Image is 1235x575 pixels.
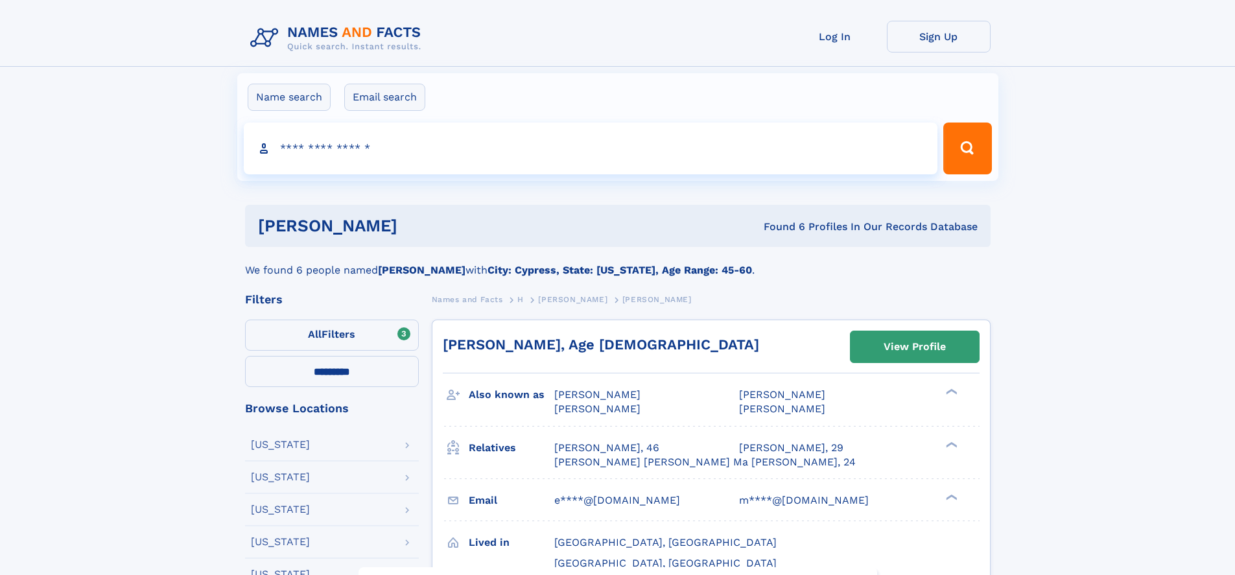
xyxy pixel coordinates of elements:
[245,294,419,305] div: Filters
[580,220,978,234] div: Found 6 Profiles In Our Records Database
[308,328,322,340] span: All
[554,388,641,401] span: [PERSON_NAME]
[517,295,524,304] span: H
[469,489,554,511] h3: Email
[488,264,752,276] b: City: Cypress, State: [US_STATE], Age Range: 45-60
[258,218,581,234] h1: [PERSON_NAME]
[443,336,759,353] a: [PERSON_NAME], Age [DEMOGRAPHIC_DATA]
[245,247,991,278] div: We found 6 people named with .
[887,21,991,53] a: Sign Up
[245,21,432,56] img: Logo Names and Facts
[783,21,887,53] a: Log In
[244,123,938,174] input: search input
[943,123,991,174] button: Search Button
[739,403,825,415] span: [PERSON_NAME]
[943,440,958,449] div: ❯
[554,557,777,569] span: [GEOGRAPHIC_DATA], [GEOGRAPHIC_DATA]
[432,291,503,307] a: Names and Facts
[622,295,692,304] span: [PERSON_NAME]
[469,384,554,406] h3: Also known as
[378,264,465,276] b: [PERSON_NAME]
[469,437,554,459] h3: Relatives
[943,493,958,501] div: ❯
[739,441,843,455] a: [PERSON_NAME], 29
[251,504,310,515] div: [US_STATE]
[554,536,777,548] span: [GEOGRAPHIC_DATA], [GEOGRAPHIC_DATA]
[851,331,979,362] a: View Profile
[245,320,419,351] label: Filters
[251,537,310,547] div: [US_STATE]
[538,295,607,304] span: [PERSON_NAME]
[943,388,958,396] div: ❯
[251,472,310,482] div: [US_STATE]
[538,291,607,307] a: [PERSON_NAME]
[554,441,659,455] a: [PERSON_NAME], 46
[554,455,856,469] a: [PERSON_NAME] [PERSON_NAME] Ma [PERSON_NAME], 24
[517,291,524,307] a: H
[248,84,331,111] label: Name search
[344,84,425,111] label: Email search
[251,440,310,450] div: [US_STATE]
[739,388,825,401] span: [PERSON_NAME]
[884,332,946,362] div: View Profile
[554,403,641,415] span: [PERSON_NAME]
[469,532,554,554] h3: Lived in
[245,403,419,414] div: Browse Locations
